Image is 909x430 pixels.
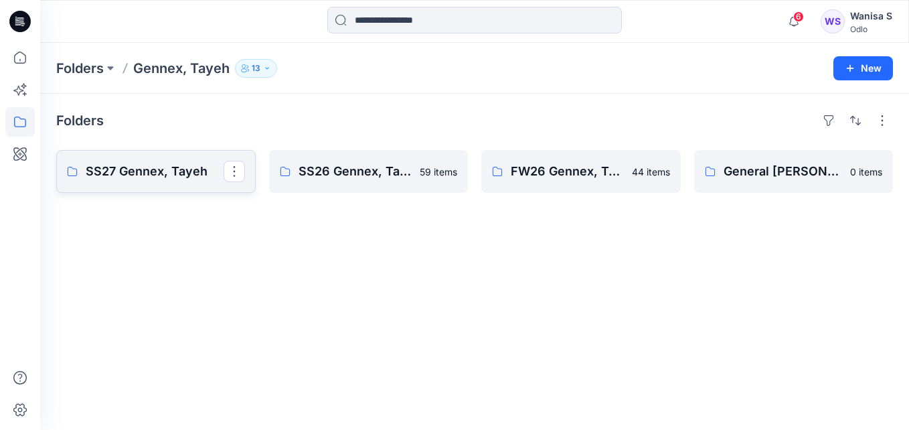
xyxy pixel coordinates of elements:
[420,165,457,179] p: 59 items
[133,59,230,78] p: Gennex, Tayeh
[793,11,804,22] span: 6
[850,8,892,24] div: Wanisa S
[56,113,104,129] h4: Folders
[632,165,670,179] p: 44 items
[724,162,843,181] p: General [PERSON_NAME], Tayeh
[850,165,882,179] p: 0 items
[235,59,277,78] button: 13
[850,24,892,34] div: Odlo
[821,9,845,33] div: WS
[56,150,256,193] a: SS27 Gennex, Tayeh
[481,150,681,193] a: FW26 Gennex, Tayeh44 items
[252,61,260,76] p: 13
[694,150,894,193] a: General [PERSON_NAME], Tayeh0 items
[86,162,224,181] p: SS27 Gennex, Tayeh
[269,150,469,193] a: SS26 Gennex, Tayeh59 items
[56,59,104,78] a: Folders
[833,56,893,80] button: New
[511,162,624,181] p: FW26 Gennex, Tayeh
[299,162,412,181] p: SS26 Gennex, Tayeh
